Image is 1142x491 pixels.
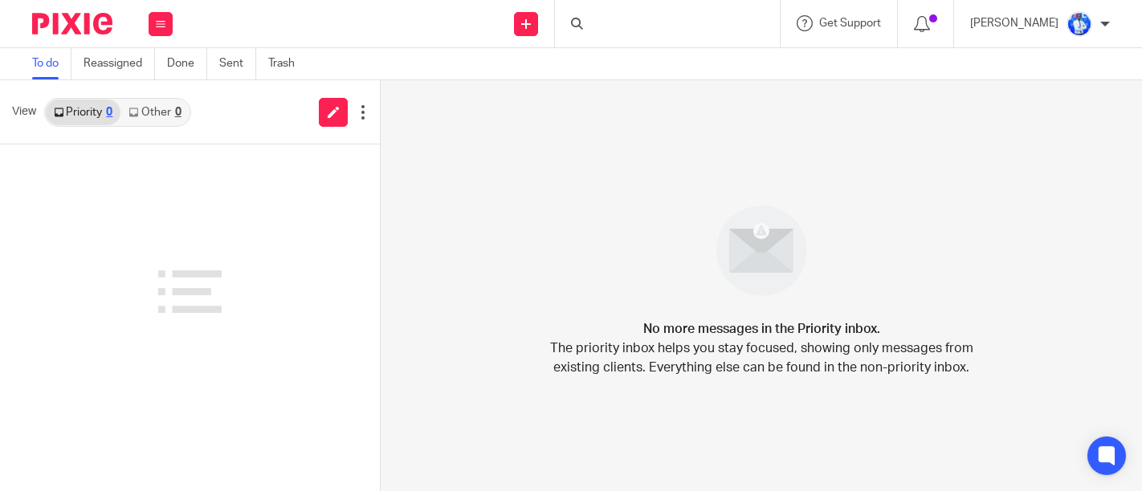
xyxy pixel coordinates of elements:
[175,107,181,118] div: 0
[1067,11,1092,37] img: WhatsApp%20Image%202022-01-17%20at%2010.26.43%20PM.jpeg
[549,339,974,377] p: The priority inbox helps you stay focused, showing only messages from existing clients. Everythin...
[12,103,36,120] span: View
[819,18,881,29] span: Get Support
[167,48,207,79] a: Done
[219,48,256,79] a: Sent
[643,319,880,339] h4: No more messages in the Priority inbox.
[32,48,71,79] a: To do
[106,107,112,118] div: 0
[268,48,307,79] a: Trash
[970,15,1058,31] p: [PERSON_NAME]
[120,99,189,125] a: Other0
[46,99,120,125] a: Priority0
[84,48,155,79] a: Reassigned
[706,195,818,306] img: image
[32,13,112,34] img: Pixie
